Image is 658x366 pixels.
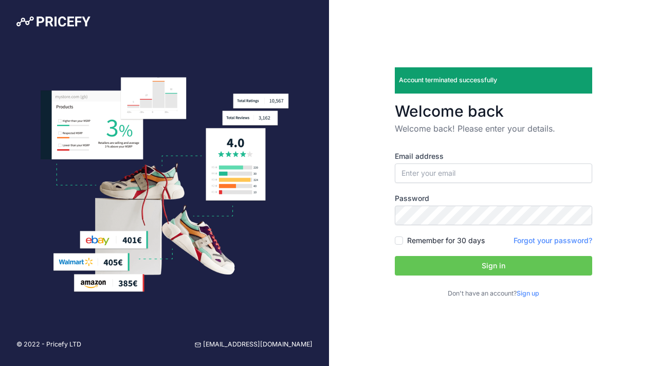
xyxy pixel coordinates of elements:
button: Sign in [395,256,592,276]
a: [EMAIL_ADDRESS][DOMAIN_NAME] [195,340,313,350]
label: Email address [395,151,592,161]
img: Pricefy [16,16,90,27]
label: Password [395,193,592,204]
label: Remember for 30 days [407,235,485,246]
div: Account terminated successfully [395,67,592,94]
input: Enter your email [395,163,592,183]
a: Forgot your password? [514,236,592,245]
p: Welcome back! Please enter your details. [395,122,592,135]
p: © 2022 - Pricefy LTD [16,340,81,350]
p: Don't have an account? [395,289,592,299]
h3: Welcome back [395,102,592,120]
a: Sign up [517,289,539,297]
